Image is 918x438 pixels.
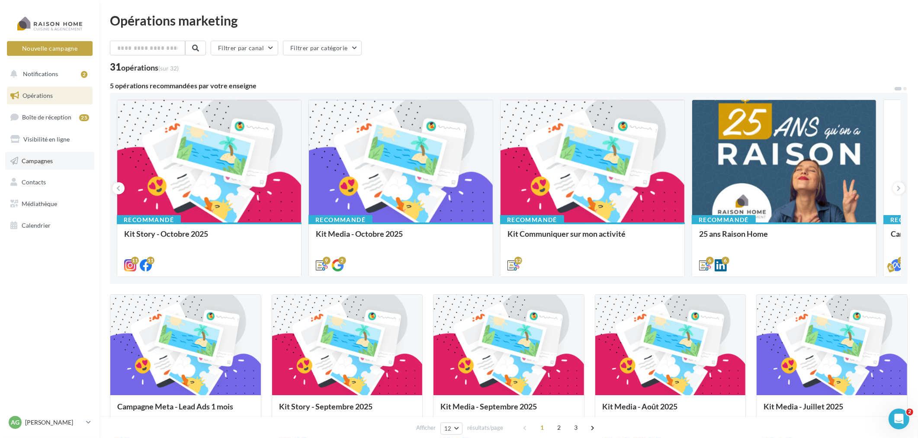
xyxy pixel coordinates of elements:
div: Kit Media - Juillet 2025 [764,402,900,419]
div: 6 [722,257,729,264]
div: 5 opérations recommandées par votre enseigne [110,82,894,89]
a: Calendrier [5,216,94,235]
div: opérations [121,64,179,71]
span: Calendrier [22,222,51,229]
div: 6 [706,257,714,264]
span: 1 [535,421,549,435]
div: Opérations marketing [110,14,908,27]
button: 12 [440,422,462,435]
div: Recommandé [117,215,181,225]
div: Recommandé [692,215,756,225]
span: 2 [552,421,566,435]
div: Kit Story - Octobre 2025 [124,229,294,247]
div: 11 [147,257,154,264]
div: 31 [110,62,179,72]
span: Notifications [23,70,58,77]
span: AG [11,418,19,427]
div: Kit Media - Octobre 2025 [316,229,486,247]
div: Recommandé [500,215,564,225]
button: Nouvelle campagne [7,41,93,56]
a: Boîte de réception25 [5,108,94,126]
button: Filtrer par catégorie [283,41,362,55]
div: 11 [131,257,139,264]
span: Boîte de réception [22,113,71,121]
button: Notifications 2 [5,65,91,83]
div: 12 [514,257,522,264]
div: 25 [79,114,89,121]
a: Contacts [5,173,94,191]
span: Afficher [416,424,436,432]
div: 2 [338,257,346,264]
iframe: Intercom live chat [889,409,909,429]
div: 3 [898,257,905,264]
span: (sur 32) [158,64,179,72]
span: Contacts [22,178,46,186]
p: [PERSON_NAME] [25,418,83,427]
a: AG [PERSON_NAME] [7,414,93,431]
span: Visibilité en ligne [23,135,70,143]
div: Kit Story - Septembre 2025 [279,402,416,419]
div: Campagne Meta - Lead Ads 1 mois [117,402,254,419]
div: Kit Media - Septembre 2025 [440,402,577,419]
span: 2 [906,409,913,415]
button: Filtrer par canal [211,41,278,55]
a: Médiathèque [5,195,94,213]
span: Campagnes [22,157,53,164]
div: Kit Communiquer sur mon activité [507,229,677,247]
div: 2 [81,71,87,78]
a: Visibilité en ligne [5,130,94,148]
a: Campagnes [5,152,94,170]
span: 12 [444,425,452,432]
span: résultats/page [467,424,503,432]
div: 25 ans Raison Home [699,229,869,247]
span: Opérations [22,92,53,99]
div: Recommandé [308,215,372,225]
div: Kit Media - Août 2025 [602,402,739,419]
a: Opérations [5,87,94,105]
span: 3 [569,421,583,435]
span: Médiathèque [22,200,57,207]
div: 9 [323,257,331,264]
